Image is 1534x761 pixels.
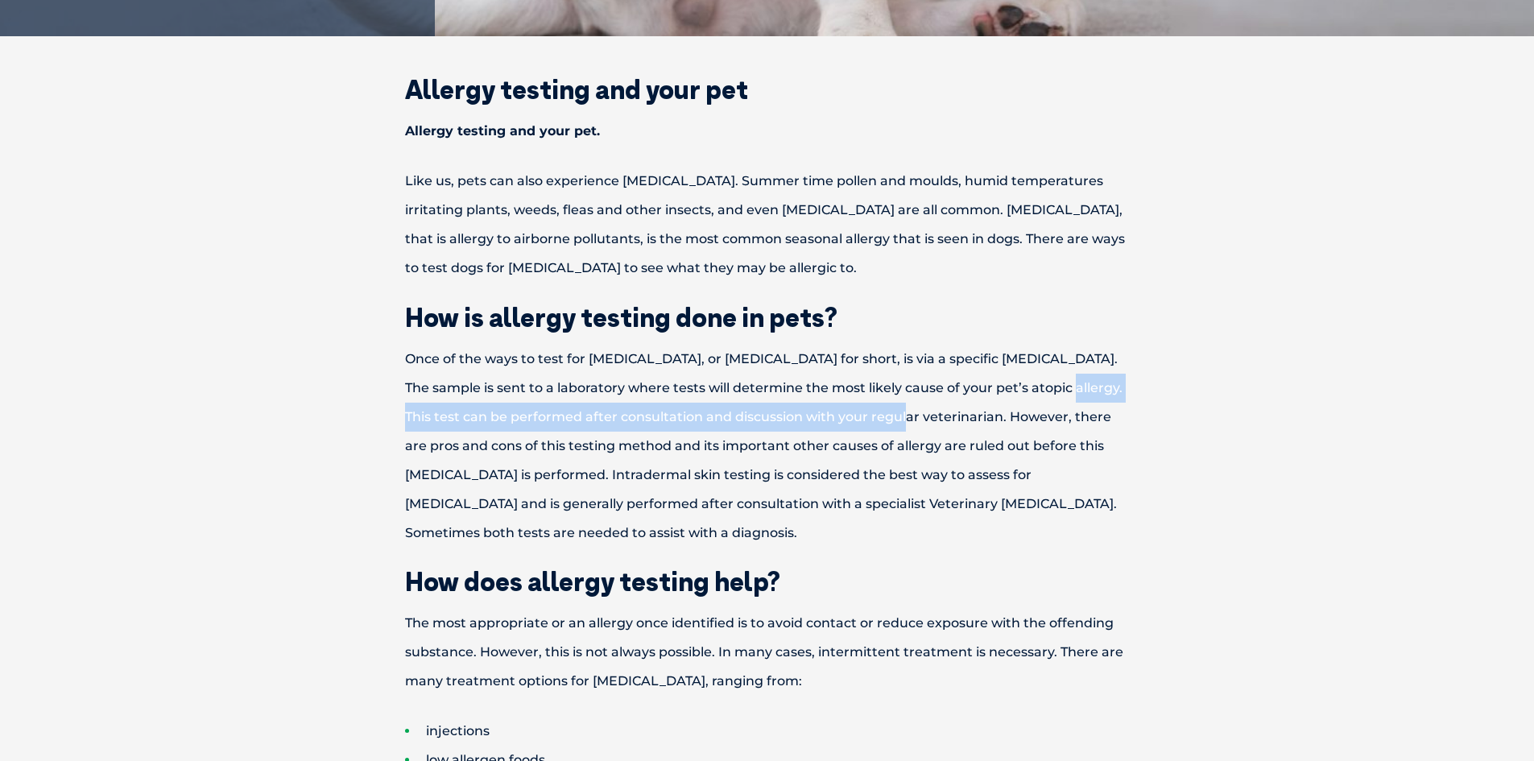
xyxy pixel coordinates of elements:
[349,167,1186,283] p: Like us, pets can also experience [MEDICAL_DATA]. Summer time pollen and moulds, humid temperatur...
[349,304,1186,330] h2: How is allergy testing done in pets?
[405,717,1186,746] li: injections
[349,609,1186,696] p: The most appropriate or an allergy once identified is to avoid contact or reduce exposure with th...
[349,77,1186,102] h2: Allergy testing and your pet
[405,123,600,139] strong: Allergy testing and your pet.
[349,345,1186,548] p: Once of the ways to test for [MEDICAL_DATA], or [MEDICAL_DATA] for short, is via a specific [MEDI...
[349,569,1186,594] h2: How does allergy testing help?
